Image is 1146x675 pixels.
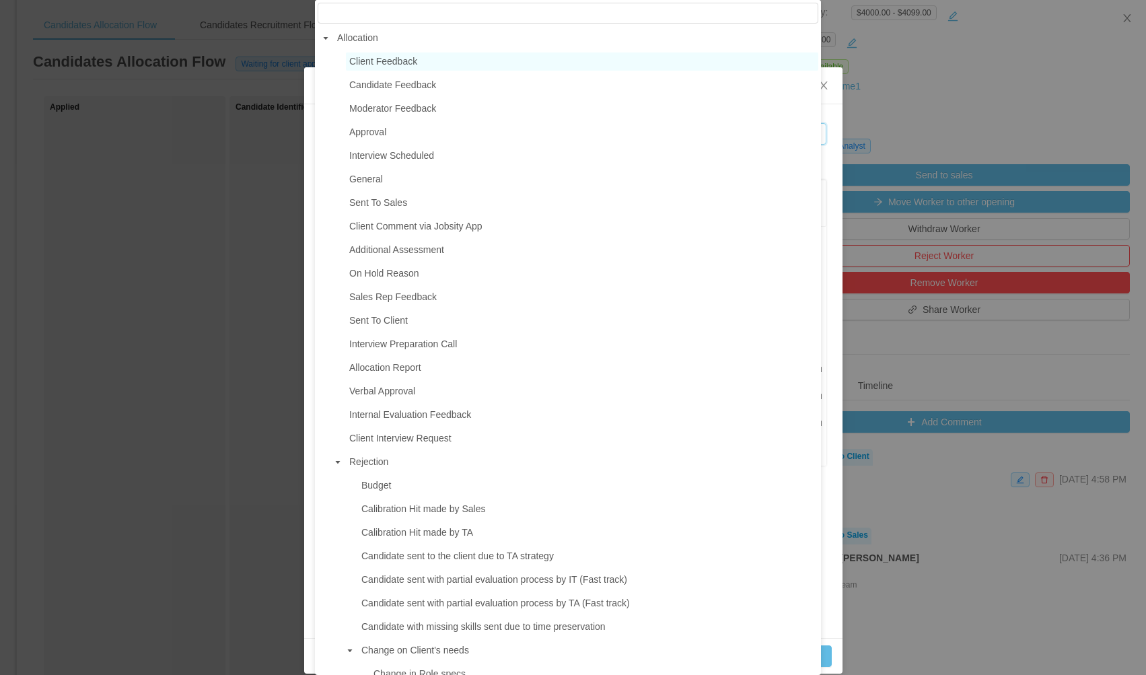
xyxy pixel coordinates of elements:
span: Interview Preparation Call [349,339,457,349]
i: icon: close [818,80,829,91]
span: Sent To Client [349,315,408,326]
span: Sales Rep Feedback [346,288,818,306]
span: Internal Evaluation Feedback [349,409,471,420]
span: Additional Assessment [349,244,444,255]
i: icon: caret-down [347,647,353,654]
span: Client Interview Request [349,433,452,443]
span: Allocation [334,29,818,47]
span: Candidate sent with partial evaluation process by TA (Fast track) [358,594,818,612]
span: Sent To Sales [349,197,407,208]
span: Change on Client's needs [361,645,469,655]
span: Client Comment via Jobsity App [346,217,818,236]
span: Candidate sent to the client due to TA strategy [358,547,818,565]
span: Rejection [346,453,818,471]
span: Candidate sent to the client due to TA strategy [361,550,554,561]
span: Client Comment via Jobsity App [349,221,482,232]
span: Candidate Feedback [346,76,818,94]
span: Budget [361,480,391,491]
span: Calibration Hit made by TA [358,524,818,542]
span: On Hold Reason [346,264,818,283]
span: Verbal Approval [349,386,415,396]
span: Client Feedback [346,52,818,71]
span: Verbal Approval [346,382,818,400]
i: icon: caret-down [334,459,341,466]
span: Sent To Client [346,312,818,330]
span: Interview Scheduled [349,150,434,161]
span: Calibration Hit made by Sales [361,503,485,514]
span: General [346,170,818,188]
span: Client Interview Request [346,429,818,448]
span: Allocation [337,32,378,43]
span: Allocation Report [346,359,818,377]
span: Budget [358,476,818,495]
span: Additional Assessment [346,241,818,259]
span: On Hold Reason [349,268,419,279]
span: Change on Client's needs [358,641,818,660]
span: Candidate Feedback [349,79,436,90]
button: Close [805,67,843,105]
span: Rejection [349,456,388,467]
span: Calibration Hit made by TA [361,527,473,538]
span: Sent To Sales [346,194,818,212]
span: Candidate sent with partial evaluation process by IT (Fast track) [361,574,627,585]
span: Interview Preparation Call [346,335,818,353]
i: icon: caret-down [322,35,329,42]
span: Sales Rep Feedback [349,291,437,302]
span: Client Feedback [349,56,417,67]
span: Candidate with missing skills sent due to time preservation [358,618,818,636]
span: Calibration Hit made by Sales [358,500,818,518]
span: Approval [346,123,818,141]
span: Moderator Feedback [349,103,436,114]
span: Approval [349,127,386,137]
span: Moderator Feedback [346,100,818,118]
span: Interview Scheduled [346,147,818,165]
span: Candidate with missing skills sent due to time preservation [361,621,606,632]
span: General [349,174,383,184]
span: Candidate sent with partial evaluation process by IT (Fast track) [358,571,818,589]
input: filter select [318,3,818,24]
span: Candidate sent with partial evaluation process by TA (Fast track) [361,598,630,608]
span: Allocation Report [349,362,421,373]
span: Internal Evaluation Feedback [346,406,818,424]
